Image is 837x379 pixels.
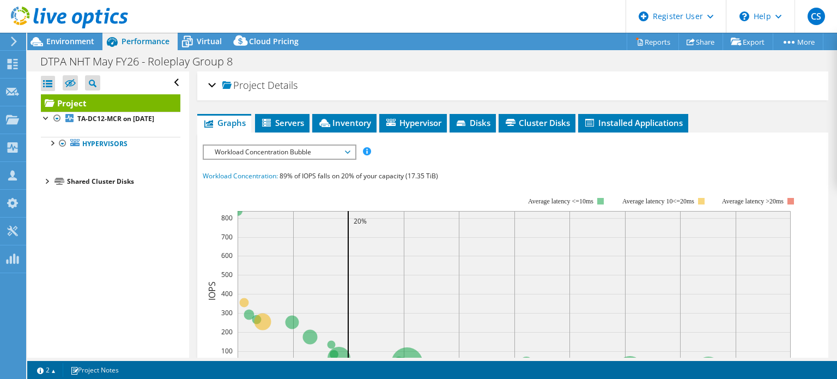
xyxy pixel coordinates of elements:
a: Share [678,33,723,50]
text: 400 [221,289,233,298]
text: 300 [221,308,233,317]
a: Export [723,33,773,50]
text: 600 [221,251,233,260]
text: 800 [221,213,233,222]
text: 200 [221,327,233,336]
text: IOPS [206,281,218,300]
text: 700 [221,232,233,242]
span: Virtual [197,36,222,46]
span: Disks [455,117,490,128]
a: 2 [29,363,63,377]
a: Project [41,94,180,112]
span: CS [808,8,825,25]
a: Project Notes [63,363,126,377]
b: TA-DC12-MCR on [DATE] [77,114,154,123]
a: Reports [627,33,679,50]
text: Average latency >20ms [722,197,784,205]
span: Details [268,79,298,92]
span: Graphs [203,117,246,128]
span: Cloud Pricing [249,36,299,46]
span: Workload Concentration Bubble [209,146,349,159]
span: Workload Concentration: [203,171,278,181]
span: Environment [46,36,94,46]
span: Installed Applications [584,117,683,128]
span: 89% of IOPS falls on 20% of your capacity (17.35 TiB) [280,171,438,181]
div: Shared Cluster Disks [67,175,180,188]
a: More [773,33,823,50]
tspan: Average latency 10<=20ms [622,197,694,205]
a: TA-DC12-MCR on [DATE] [41,112,180,126]
span: Hypervisor [385,117,441,128]
svg: \n [739,11,749,21]
span: Inventory [318,117,371,128]
text: 500 [221,270,233,279]
span: Servers [260,117,304,128]
h1: DTPA NHT May FY26 - Roleplay Group 8 [35,56,250,68]
tspan: Average latency <=10ms [528,197,593,205]
span: Cluster Disks [504,117,570,128]
text: 20% [354,216,367,226]
span: Project [222,80,265,91]
a: Hypervisors [41,137,180,151]
span: Performance [122,36,169,46]
text: 100 [221,346,233,356]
